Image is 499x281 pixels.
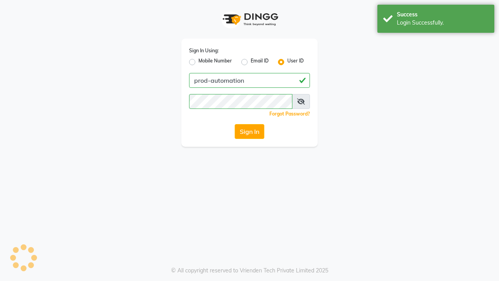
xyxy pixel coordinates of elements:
[269,111,310,117] a: Forgot Password?
[235,124,264,139] button: Sign In
[189,73,310,88] input: Username
[251,57,269,67] label: Email ID
[397,19,488,27] div: Login Successfully.
[189,94,292,109] input: Username
[198,57,232,67] label: Mobile Number
[218,8,281,31] img: logo1.svg
[189,47,219,54] label: Sign In Using:
[287,57,304,67] label: User ID
[397,11,488,19] div: Success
